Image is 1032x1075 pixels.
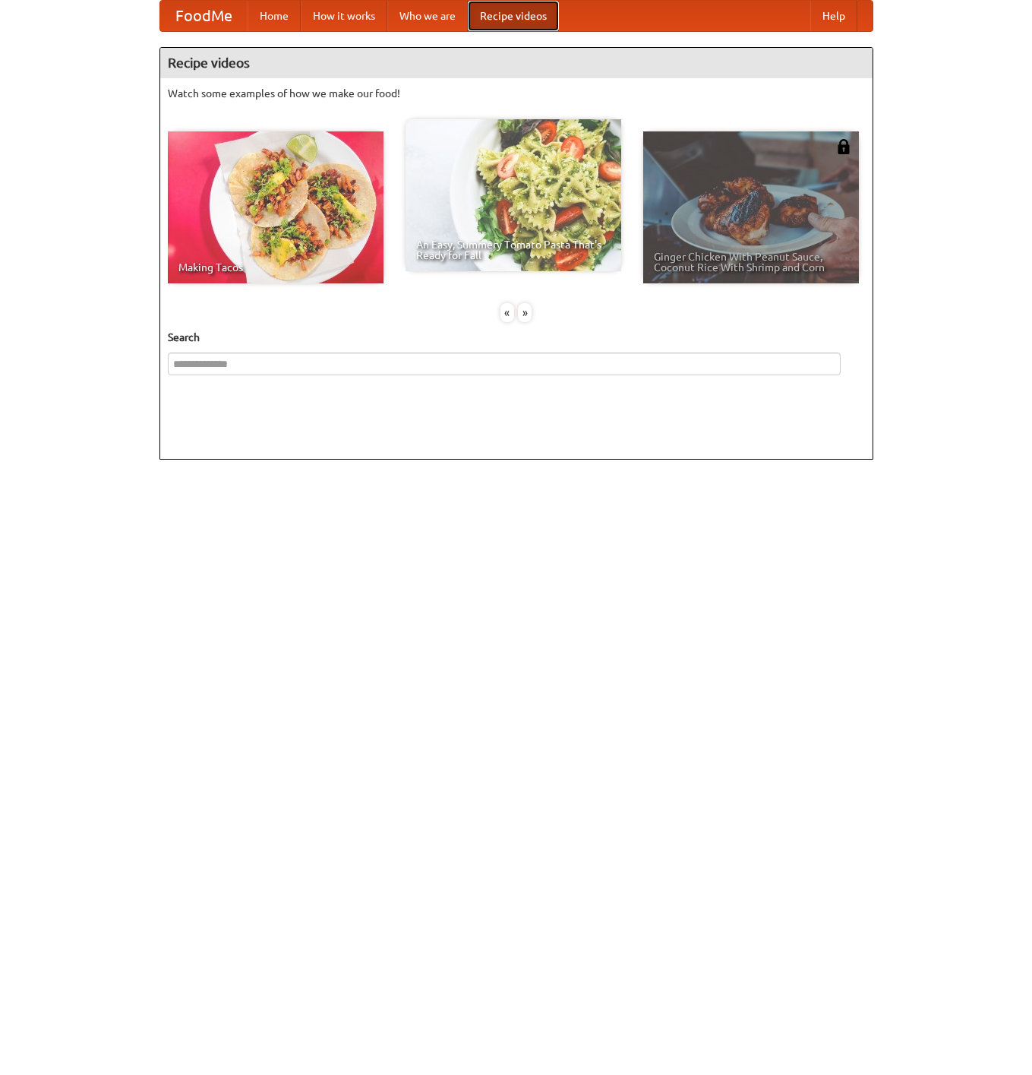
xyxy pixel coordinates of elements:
h4: Recipe videos [160,48,873,78]
span: Making Tacos [178,262,373,273]
h5: Search [168,330,865,345]
div: » [518,303,532,322]
a: Help [810,1,857,31]
a: Who we are [387,1,468,31]
span: An Easy, Summery Tomato Pasta That's Ready for Fall [416,239,611,261]
img: 483408.png [836,139,851,154]
a: Home [248,1,301,31]
a: Recipe videos [468,1,559,31]
a: An Easy, Summery Tomato Pasta That's Ready for Fall [406,119,621,271]
a: Making Tacos [168,131,383,283]
a: How it works [301,1,387,31]
p: Watch some examples of how we make our food! [168,86,865,101]
a: FoodMe [160,1,248,31]
div: « [500,303,514,322]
